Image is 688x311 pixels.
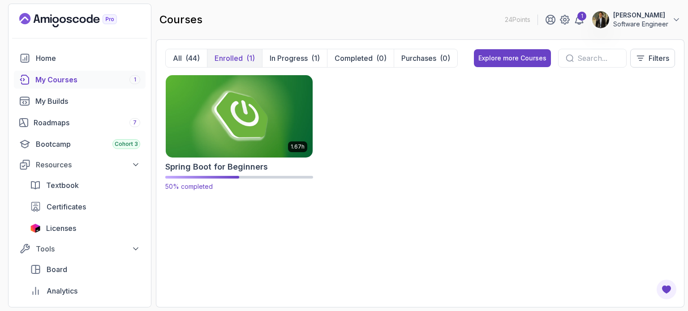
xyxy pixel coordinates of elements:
[19,13,138,27] a: Landing page
[34,117,140,128] div: Roadmaps
[162,73,316,159] img: Spring Boot for Beginners card
[14,49,146,67] a: home
[165,75,313,191] a: Spring Boot for Beginners card1.67hSpring Boot for Beginners50% completed
[14,135,146,153] a: bootcamp
[394,49,457,67] button: Purchases(0)
[613,20,668,29] p: Software Engineer
[505,15,530,24] p: 24 Points
[401,53,436,64] p: Purchases
[47,285,77,296] span: Analytics
[335,53,373,64] p: Completed
[14,92,146,110] a: builds
[474,49,551,67] button: Explore more Courses
[613,11,668,20] p: [PERSON_NAME]
[165,183,213,190] span: 50% completed
[311,53,320,64] div: (1)
[25,176,146,194] a: textbook
[36,243,140,254] div: Tools
[14,241,146,257] button: Tools
[577,53,619,64] input: Search...
[165,161,268,173] h2: Spring Boot for Beginners
[36,159,140,170] div: Resources
[262,49,327,67] button: In Progress(1)
[35,96,140,107] div: My Builds
[215,53,243,64] p: Enrolled
[159,13,202,27] h2: courses
[133,119,137,126] span: 7
[656,279,677,300] button: Open Feedback Button
[649,53,669,64] p: Filters
[36,139,140,149] div: Bootcamp
[25,282,146,300] a: analytics
[46,223,76,234] span: Licenses
[574,14,585,25] a: 1
[592,11,681,29] button: user profile image[PERSON_NAME]Software Engineer
[35,74,140,85] div: My Courses
[630,49,675,68] button: Filters
[47,201,86,212] span: Certificates
[30,224,41,233] img: jetbrains icon
[134,76,136,83] span: 1
[327,49,394,67] button: Completed(0)
[577,12,586,21] div: 1
[440,53,450,64] div: (0)
[47,264,67,275] span: Board
[173,53,182,64] p: All
[185,53,200,64] div: (44)
[14,157,146,173] button: Resources
[46,180,79,191] span: Textbook
[207,49,262,67] button: Enrolled(1)
[478,54,546,63] div: Explore more Courses
[592,11,609,28] img: user profile image
[25,198,146,216] a: certificates
[246,53,255,64] div: (1)
[291,143,305,150] p: 1.67h
[25,260,146,278] a: board
[14,71,146,89] a: courses
[115,141,138,148] span: Cohort 3
[14,114,146,132] a: roadmaps
[25,219,146,237] a: licenses
[166,49,207,67] button: All(44)
[36,53,140,64] div: Home
[376,53,387,64] div: (0)
[270,53,308,64] p: In Progress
